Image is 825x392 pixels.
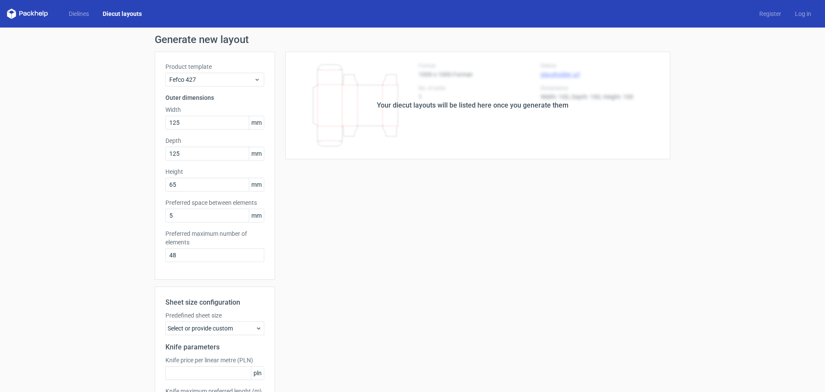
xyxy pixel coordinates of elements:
label: Product template [165,62,264,71]
span: mm [249,116,264,129]
h2: Knife parameters [165,342,264,352]
a: Diecut layouts [96,9,149,18]
h1: Generate new layout [155,34,670,45]
h3: Outer dimensions [165,93,264,102]
label: Predefined sheet size [165,311,264,320]
a: Log in [788,9,818,18]
label: Depth [165,136,264,145]
label: Preferred maximum number of elements [165,229,264,247]
div: Your diecut layouts will be listed here once you generate them [377,100,568,111]
label: Preferred space between elements [165,198,264,207]
a: Register [752,9,788,18]
span: mm [249,209,264,222]
a: Dielines [62,9,96,18]
span: Fefco 427 [169,75,254,84]
div: Select or provide custom [165,321,264,335]
label: Height [165,167,264,176]
span: pln [251,367,264,380]
label: Knife price per linear metre (PLN) [165,356,264,364]
h2: Sheet size configuration [165,297,264,308]
span: mm [249,178,264,191]
label: Width [165,105,264,114]
span: mm [249,147,264,160]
